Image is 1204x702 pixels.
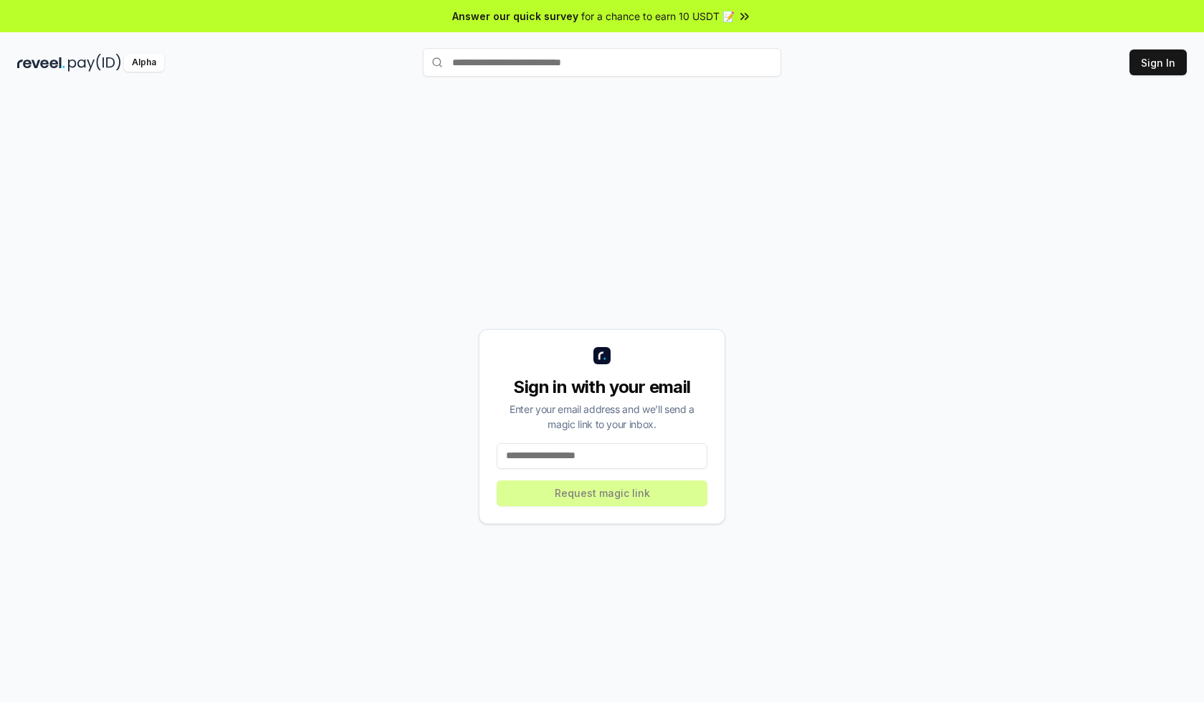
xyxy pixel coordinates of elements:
[124,54,164,72] div: Alpha
[497,376,707,399] div: Sign in with your email
[593,347,611,364] img: logo_small
[581,9,735,24] span: for a chance to earn 10 USDT 📝
[452,9,578,24] span: Answer our quick survey
[497,402,707,432] div: Enter your email address and we’ll send a magic link to your inbox.
[68,54,121,72] img: pay_id
[17,54,65,72] img: reveel_dark
[1129,49,1187,75] button: Sign In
